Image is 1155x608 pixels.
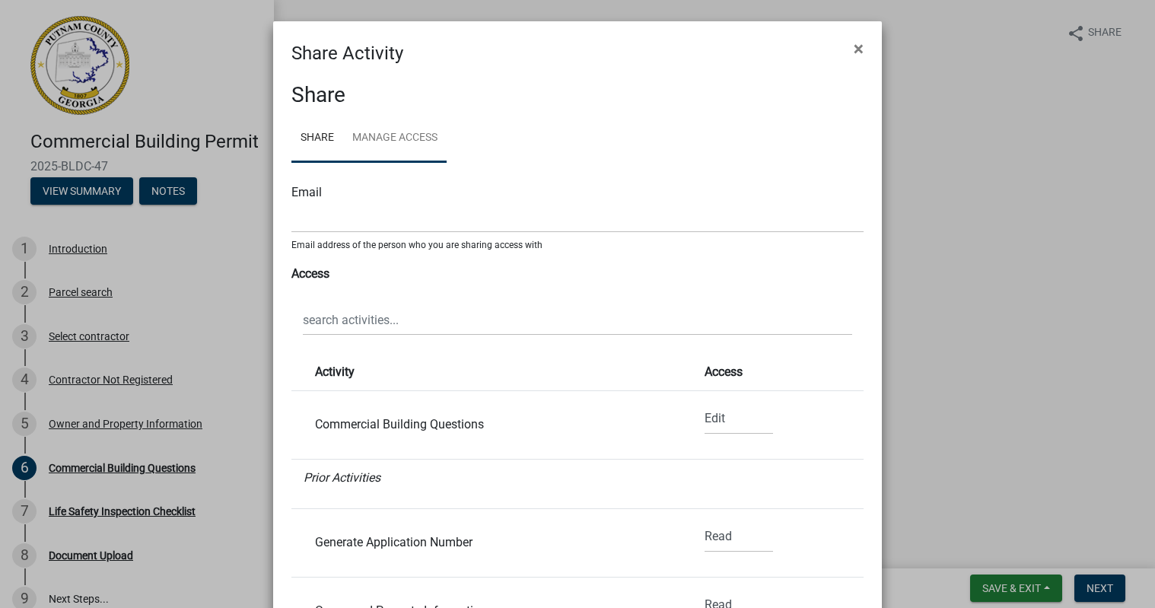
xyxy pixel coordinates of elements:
strong: Activity [315,364,355,379]
span: × [854,38,864,59]
a: Share [291,114,343,163]
strong: Access [705,364,743,379]
div: Generate Application Number [304,536,669,549]
div: Commercial Building Questions [304,419,669,431]
div: Email [291,183,864,202]
button: Close [842,27,876,70]
input: search activities... [303,304,852,336]
a: Manage Access [343,114,447,163]
h4: Share Activity [291,40,403,67]
h3: Share [291,82,864,108]
strong: Access [291,266,329,281]
i: Prior Activities [304,470,380,485]
sub: Email address of the person who you are sharing access with [291,240,542,250]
